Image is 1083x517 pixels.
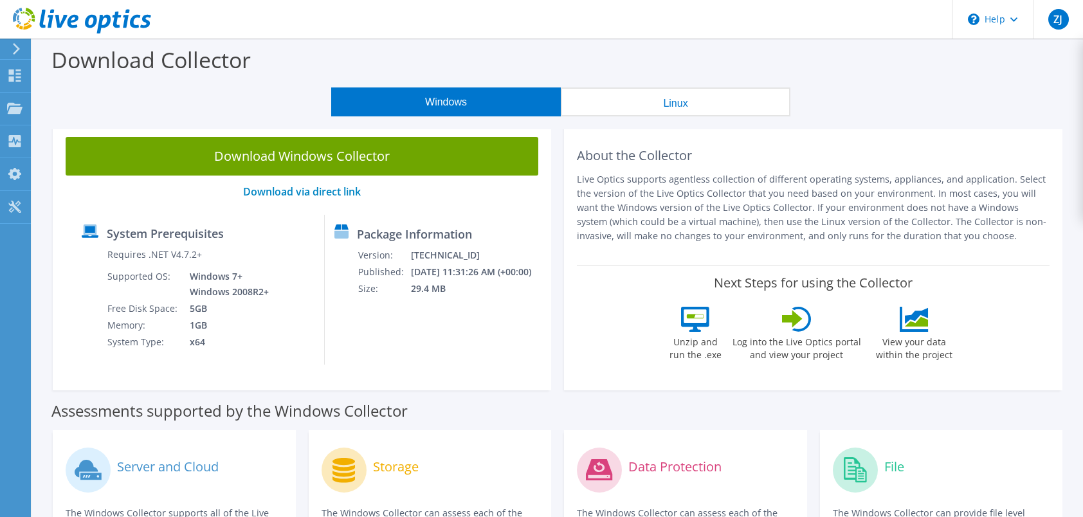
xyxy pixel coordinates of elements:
p: Live Optics supports agentless collection of different operating systems, appliances, and applica... [577,172,1050,243]
td: Supported OS: [107,268,180,300]
td: Published: [358,264,410,280]
td: System Type: [107,334,180,350]
label: System Prerequisites [107,227,224,240]
label: Data Protection [628,460,722,473]
label: Assessments supported by the Windows Collector [51,404,408,417]
td: [DATE] 11:31:26 AM (+00:00) [410,264,545,280]
a: Download Windows Collector [66,137,538,176]
label: File [884,460,904,473]
label: Unzip and run the .exe [666,332,725,361]
label: Requires .NET V4.7.2+ [107,248,202,261]
button: Windows [331,87,561,116]
td: 1GB [180,317,271,334]
label: Log into the Live Optics portal and view your project [732,332,862,361]
td: Free Disk Space: [107,300,180,317]
td: Windows 7+ Windows 2008R2+ [180,268,271,300]
label: View your data within the project [868,332,961,361]
h2: About the Collector [577,148,1050,163]
button: Linux [561,87,790,116]
label: Package Information [357,228,472,240]
td: 29.4 MB [410,280,545,297]
label: Storage [373,460,419,473]
label: Server and Cloud [117,460,219,473]
td: Version: [358,247,410,264]
td: Size: [358,280,410,297]
svg: \n [968,14,979,25]
td: x64 [180,334,271,350]
label: Download Collector [51,45,251,75]
span: ZJ [1048,9,1069,30]
a: Download via direct link [243,185,361,199]
label: Next Steps for using the Collector [714,275,913,291]
td: 5GB [180,300,271,317]
td: [TECHNICAL_ID] [410,247,545,264]
td: Memory: [107,317,180,334]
